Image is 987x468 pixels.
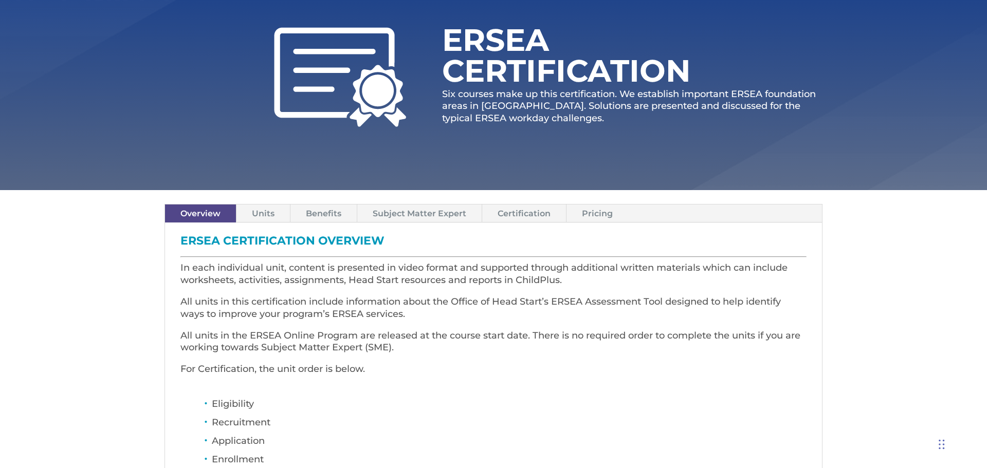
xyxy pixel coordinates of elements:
span: Eligibility [212,398,254,409]
span: Enrollment [212,454,264,465]
iframe: Chat Widget [936,419,987,468]
span: All units in the ERSEA Online Program are released at the course start date. There is no required... [180,330,800,353]
span: For Certification, the unit order is below. [180,363,365,375]
a: Certification [482,204,566,222]
span: In each individual unit, content is presented in video format and supported through additional wr... [180,262,788,286]
a: Overview [165,204,236,222]
p: Six courses make up this certification. We establish important ERSEA foundation areas in [GEOGRAP... [442,88,822,124]
p: All units in this certification include information about the Office of Head Start’s ERSEA Assess... [180,296,807,330]
a: Units [236,204,290,222]
span: Application [212,435,265,446]
a: Benefits [290,204,357,222]
h1: ERSEA Certification [442,25,715,91]
h3: ERSEA Certification Overview [180,235,807,252]
a: Pricing [566,204,628,222]
span: Recruitment [212,417,270,428]
a: Subject Matter Expert [357,204,482,222]
div: Drag [939,429,945,460]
